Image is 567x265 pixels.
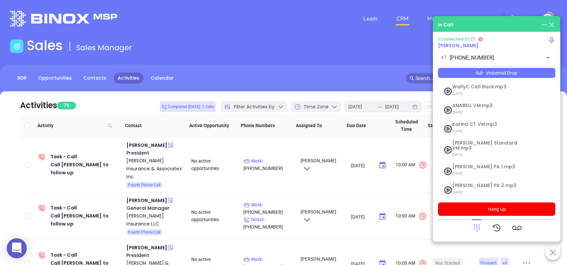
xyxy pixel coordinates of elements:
span: Fourth Phone Call [128,181,160,189]
span: Completed [DATE]: 1 Calls [161,103,214,110]
span: Filter Activities by [234,103,274,110]
a: Contacts [79,73,110,84]
input: Enter phone number or name [450,54,534,62]
span: search [410,76,414,81]
img: logo [10,11,117,26]
div: Call [PERSON_NAME] to follow up [50,161,121,177]
span: Work : [243,257,263,262]
span: Work : [243,158,263,164]
span: 10:00 AM [395,161,427,169]
span: Activity [37,122,120,129]
a: Calendar [147,73,178,84]
th: Due Date [344,114,388,137]
span: [PERSON_NAME] PA 1.mp3 [452,164,525,169]
div: Voicemail Drop [438,68,555,78]
div: No active opportunities [191,208,238,223]
span: [DATE] [452,188,525,197]
a: [PERSON_NAME] Insurance LLC [126,212,182,228]
span: [DATE] [452,108,525,117]
div: Activities [20,99,57,111]
span: Connected [438,36,463,42]
input: MM/DD/YYYY [351,213,373,220]
a: Opportunities [34,73,76,84]
a: [PERSON_NAME] Insurance & Associates Inc [126,157,182,181]
img: user [542,14,553,24]
input: Start date [348,103,374,110]
th: Scheduled Time [388,114,425,137]
span: 10:00 AM [395,212,427,220]
button: Open [544,53,553,62]
img: iconNotification [524,15,532,23]
a: Leads [361,12,380,25]
div: No active opportunities [191,157,238,172]
th: Phone Numbers [238,114,294,137]
span: [PERSON_NAME] [300,209,336,222]
span: [PERSON_NAME] Standard VM.mp3 [452,141,525,151]
a: BDR [13,73,31,84]
span: Fourth Phone Call [128,229,160,236]
span: Work : [243,202,263,207]
span: Sales Manager [76,42,132,53]
span: Karina CT VM.mp3 [452,122,525,127]
p: [PHONE_NUMBER] [243,157,294,172]
div: President [126,252,182,259]
th: Status [425,114,466,137]
a: Activities [114,73,143,84]
div: Task - Call [50,204,121,228]
span: [PERSON_NAME] PA 2.mp3 [452,183,525,188]
span: WallyC Call Back.mp3 [452,84,525,89]
a: Marketing [425,12,454,25]
span: to [377,104,382,109]
div: Call [PERSON_NAME] to follow up [50,212,121,228]
div: In Call [438,21,453,28]
span: 76 [57,102,76,109]
div: [PERSON_NAME] [126,244,167,252]
span: ANABELL VM.mp3 [452,103,525,108]
th: Contact [122,114,182,137]
div: General Manager [126,204,182,212]
span: 01:27 [465,36,476,42]
span: [DATE] [452,127,525,136]
button: Edit Due Date [424,102,461,112]
p: +1 [441,54,447,62]
div: [PERSON_NAME] [126,141,167,149]
img: iconSetting [508,15,516,23]
span: Time Zone [304,103,329,110]
p: [PHONE_NUMBER] [243,216,294,231]
button: Choose date, selected date is Aug 27, 2025 [376,159,389,172]
span: [DATE] [452,169,525,178]
span: [PERSON_NAME] [300,158,336,171]
div: [PERSON_NAME] [126,196,167,204]
span: [DATE] [452,151,525,159]
th: Active Opportunity [183,114,238,137]
th: Assigned To [293,114,344,137]
div: President [126,149,182,157]
button: Choose date, selected date is Aug 27, 2025 [376,210,389,223]
span: [DATE] [452,89,525,98]
p: [PHONE_NUMBER] [243,201,294,216]
button: Hang Up [438,202,555,216]
a: CRM [394,12,411,25]
div: Task - Call [50,153,121,177]
input: Search… [416,75,536,82]
input: MM/DD/YYYY [351,162,373,169]
h1: Sales [27,37,63,54]
span: swap-right [377,104,382,109]
a: Reporting [468,12,497,25]
span: Direct : [243,217,265,222]
input: End date [385,103,411,110]
a: [PERSON_NAME] [438,42,478,49]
